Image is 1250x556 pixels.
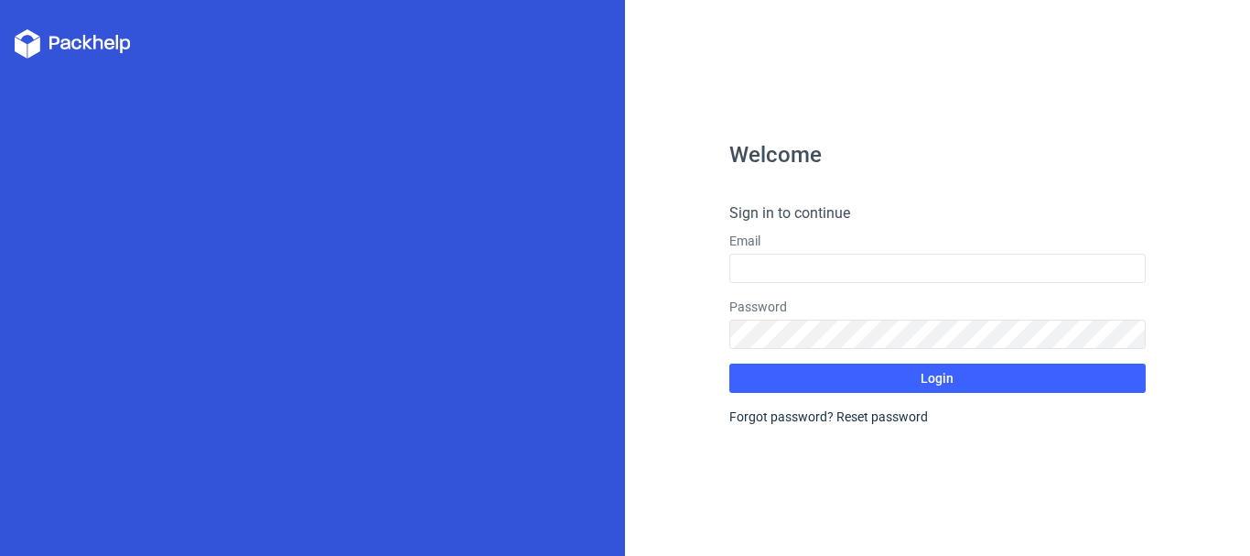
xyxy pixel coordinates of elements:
div: Forgot password? [729,408,1146,426]
h4: Sign in to continue [729,202,1146,224]
label: Email [729,232,1146,250]
span: Login [921,372,954,385]
button: Login [729,364,1146,393]
h1: Welcome [729,144,1146,166]
a: Reset password [836,409,928,424]
label: Password [729,298,1146,316]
